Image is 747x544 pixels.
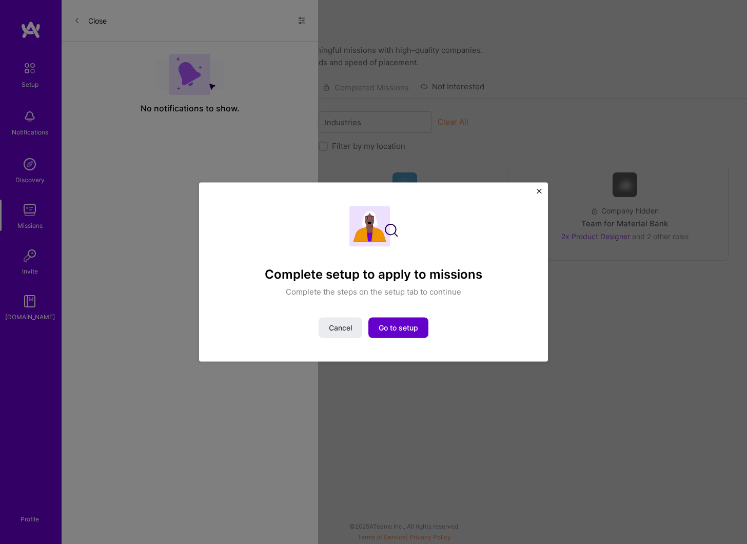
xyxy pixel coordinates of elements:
p: Complete the steps on the setup tab to continue [286,286,461,297]
h4: Complete setup to apply to missions [265,267,482,282]
button: Go to setup [368,317,428,338]
span: Cancel [329,322,352,333]
img: Complete setup illustration [349,206,398,247]
button: Close [537,189,542,200]
button: Cancel [319,317,362,338]
span: Go to setup [379,322,418,333]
